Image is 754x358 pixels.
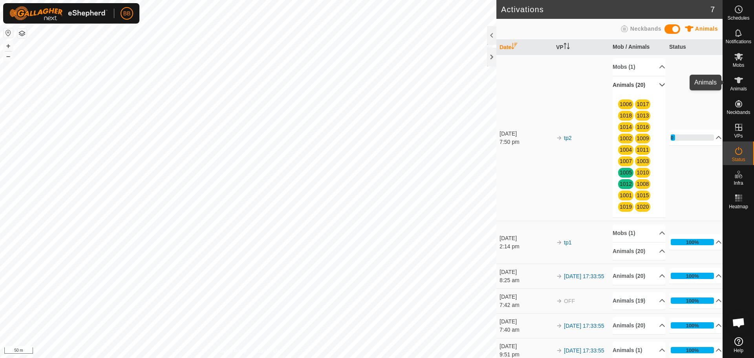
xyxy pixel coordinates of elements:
[556,239,562,246] img: arrow
[564,347,604,354] a: [DATE] 17:33:55
[500,342,552,351] div: [DATE]
[734,348,743,353] span: Help
[710,4,715,15] span: 7
[637,181,649,187] a: 1008
[671,239,714,245] div: 100%
[4,28,13,38] button: Reset Map
[613,224,665,242] p-accordion-header: Mobs (1)
[637,158,649,164] a: 1003
[669,234,722,250] p-accordion-header: 100%
[729,204,748,209] span: Heatmap
[669,318,722,333] p-accordion-header: 100%
[500,130,552,138] div: [DATE]
[637,101,649,107] a: 1017
[564,135,571,141] a: tp2
[556,347,562,354] img: arrow
[556,135,562,141] img: arrow
[553,40,609,55] th: VP
[620,124,632,130] a: 1014
[620,169,632,176] a: 1005
[564,273,604,279] a: [DATE] 17:33:55
[637,169,649,176] a: 1010
[620,112,632,119] a: 1018
[669,342,722,358] p-accordion-header: 100%
[637,135,649,141] a: 1009
[556,273,562,279] img: arrow
[671,347,714,353] div: 100%
[500,234,552,242] div: [DATE]
[620,181,632,187] a: 1012
[686,297,699,305] div: 100%
[669,268,722,284] p-accordion-header: 100%
[686,322,699,329] div: 100%
[734,134,743,138] span: VPs
[556,323,562,329] img: arrow
[671,297,714,304] div: 100%
[686,239,699,246] div: 100%
[630,26,661,32] span: Neckbands
[666,40,723,55] th: Status
[500,318,552,326] div: [DATE]
[17,29,27,38] button: Map Layers
[613,58,665,76] p-accordion-header: Mobs (1)
[4,51,13,61] button: –
[723,334,754,356] a: Help
[733,63,744,68] span: Mobs
[671,127,675,149] div: 10%
[564,239,571,246] a: tp1
[500,293,552,301] div: [DATE]
[613,76,665,94] p-accordion-header: Animals (20)
[123,9,131,18] span: BB
[620,192,632,198] a: 1001
[500,276,552,285] div: 8:25 am
[637,192,649,198] a: 1015
[217,348,247,355] a: Privacy Policy
[613,94,665,217] p-accordion-content: Animals (20)
[620,147,632,153] a: 1004
[727,311,750,334] a: Open chat
[637,124,649,130] a: 1016
[564,44,570,50] p-sorticon: Activate to sort
[734,181,743,185] span: Infra
[500,268,552,276] div: [DATE]
[496,40,553,55] th: Date
[726,39,751,44] span: Notifications
[564,323,604,329] a: [DATE] 17:33:55
[4,41,13,51] button: +
[637,147,649,153] a: 1011
[500,242,552,251] div: 2:14 pm
[671,134,714,141] div: 10%
[501,5,710,14] h2: Activations
[727,110,750,115] span: Neckbands
[620,158,632,164] a: 1007
[609,40,666,55] th: Mob / Animals
[613,267,665,285] p-accordion-header: Animals (20)
[620,204,632,210] a: 1019
[511,44,518,50] p-sorticon: Activate to sort
[669,293,722,308] p-accordion-header: 100%
[669,130,722,145] p-accordion-header: 10%
[671,273,714,279] div: 100%
[637,204,649,210] a: 1020
[671,322,714,329] div: 100%
[500,301,552,309] div: 7:42 am
[637,112,649,119] a: 1013
[732,157,745,162] span: Status
[730,86,747,91] span: Animals
[727,16,749,20] span: Schedules
[9,6,108,20] img: Gallagher Logo
[620,101,632,107] a: 1006
[613,317,665,334] p-accordion-header: Animals (20)
[500,326,552,334] div: 7:40 am
[564,298,575,304] span: OFF
[695,26,718,32] span: Animals
[686,347,699,354] div: 100%
[613,292,665,310] p-accordion-header: Animals (19)
[620,135,632,141] a: 1002
[613,242,665,260] p-accordion-header: Animals (20)
[556,298,562,304] img: arrow
[500,138,552,146] div: 7:50 pm
[256,348,279,355] a: Contact Us
[686,272,699,280] div: 100%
